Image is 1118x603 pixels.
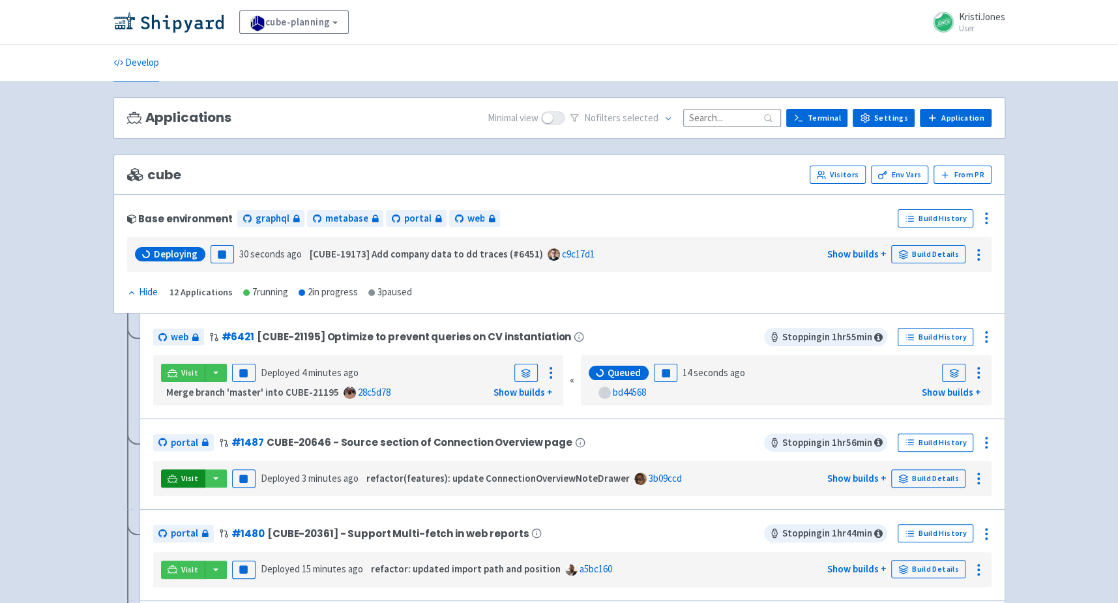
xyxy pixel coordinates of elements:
h3: Applications [127,110,231,125]
span: Stopping in 1 hr 44 min [764,524,887,542]
span: [CUBE-20361] - Support Multi-fetch in web reports [267,528,529,539]
div: 3 paused [368,285,412,300]
a: portal [153,434,214,452]
span: Deployed [261,563,363,575]
span: Deploying [154,248,198,261]
div: 7 running [243,285,288,300]
button: Pause [211,245,234,263]
a: Visit [161,561,205,579]
a: Show builds + [827,472,886,484]
time: 30 seconds ago [239,248,302,260]
a: c9c17d1 [562,248,595,260]
img: Shipyard logo [113,12,224,33]
a: #1480 [231,527,265,540]
a: #6421 [222,330,254,344]
a: cube-planning [239,10,349,34]
a: Build History [898,328,973,346]
button: Pause [654,364,677,382]
a: Build Details [891,469,965,488]
a: graphql [237,210,304,228]
a: Env Vars [871,166,928,184]
strong: refactor: updated import path and position [371,563,561,575]
time: 4 minutes ago [302,366,359,379]
a: Terminal [786,109,847,127]
span: No filter s [584,111,658,126]
a: Build History [898,209,973,228]
span: Queued [608,366,641,379]
a: #1487 [231,435,264,449]
span: KristiJones [959,10,1005,23]
small: User [959,24,1005,33]
a: Build History [898,434,973,452]
button: From PR [934,166,992,184]
a: a5bc160 [580,563,612,575]
div: « [570,355,574,405]
span: Visit [181,368,198,378]
a: 28c5d78 [358,386,390,398]
span: portal [171,435,198,450]
a: web [153,329,204,346]
a: Settings [853,109,915,127]
span: graphql [255,211,289,226]
a: portal [386,210,447,228]
a: portal [153,525,214,542]
time: 14 seconds ago [683,366,745,379]
time: 3 minutes ago [302,472,359,484]
a: Show builds + [827,563,886,575]
strong: Merge branch 'master' into CUBE-21195 [166,386,339,398]
a: Show builds + [922,386,981,398]
span: Minimal view [488,111,538,126]
div: Hide [127,285,158,300]
span: [CUBE-21195] Optimize to prevent queries on CV instantiation [257,331,571,342]
span: Stopping in 1 hr 55 min [764,328,887,346]
a: bd44568 [613,386,646,398]
a: web [449,210,500,228]
button: Pause [232,561,256,579]
a: Visit [161,364,205,382]
span: web [171,330,188,345]
span: web [467,211,484,226]
a: Visit [161,469,205,488]
a: 3b09ccd [649,472,682,484]
a: Develop [113,45,159,81]
span: Stopping in 1 hr 56 min [764,434,887,452]
span: portal [404,211,431,226]
span: cube [127,168,181,183]
a: Visitors [810,166,866,184]
button: Pause [232,364,256,382]
a: Build Details [891,560,965,578]
a: KristiJones User [925,12,1005,33]
span: Deployed [261,366,359,379]
span: Visit [181,473,198,484]
input: Search... [683,109,781,126]
div: 12 Applications [169,285,233,300]
div: Base environment [127,213,233,224]
a: metabase [307,210,383,228]
span: portal [171,526,198,541]
button: Hide [127,285,159,300]
span: Deployed [261,472,359,484]
a: Application [920,109,991,127]
span: CUBE-20646 - Source section of Connection Overview page [267,437,572,448]
span: selected [623,111,658,124]
a: Build Details [891,245,965,263]
button: Pause [232,469,256,488]
strong: [CUBE-19173] Add company data to dd traces (#6451) [310,248,543,260]
a: Build History [898,524,973,542]
strong: refactor(features): update ConnectionOverviewNoteDrawer [366,472,630,484]
span: Visit [181,565,198,575]
time: 15 minutes ago [302,563,363,575]
a: Show builds + [827,248,886,260]
div: 2 in progress [299,285,358,300]
span: metabase [325,211,368,226]
a: Show builds + [493,386,553,398]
